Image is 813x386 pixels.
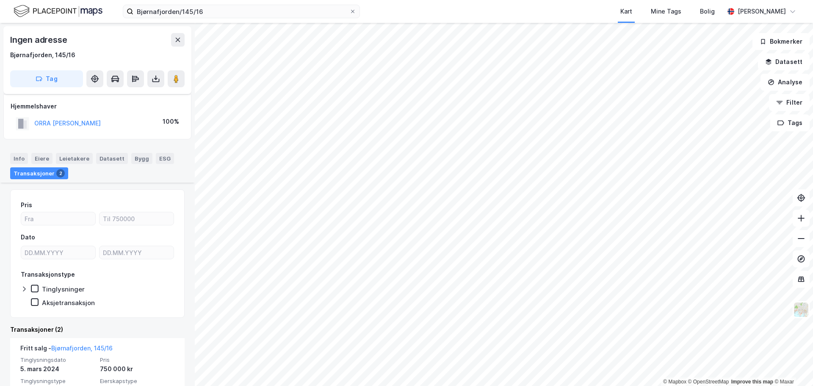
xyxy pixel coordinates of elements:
[760,74,810,91] button: Analyse
[10,50,75,60] div: Bjørnafjorden, 145/16
[100,246,174,259] input: DD.MM.YYYY
[156,153,174,164] div: ESG
[11,101,184,111] div: Hjemmelshaver
[769,94,810,111] button: Filter
[10,153,28,164] div: Info
[20,343,113,357] div: Fritt salg -
[620,6,632,17] div: Kart
[100,364,174,374] div: 750 000 kr
[793,302,809,318] img: Z
[700,6,715,17] div: Bolig
[163,117,179,127] div: 100%
[100,212,174,225] input: Til 750000
[100,356,174,364] span: Pris
[42,299,95,307] div: Aksjetransaksjon
[770,114,810,131] button: Tags
[21,200,32,210] div: Pris
[688,379,729,385] a: OpenStreetMap
[20,378,95,385] span: Tinglysningstype
[758,53,810,70] button: Datasett
[731,379,773,385] a: Improve this map
[42,285,85,293] div: Tinglysninger
[131,153,152,164] div: Bygg
[21,246,95,259] input: DD.MM.YYYY
[56,153,93,164] div: Leietakere
[31,153,53,164] div: Eiere
[133,5,349,18] input: Søk på adresse, matrikkel, gårdeiere, leietakere eller personer
[21,212,95,225] input: Fra
[10,70,83,87] button: Tag
[56,169,65,178] div: 2
[21,232,35,242] div: Dato
[96,153,128,164] div: Datasett
[771,345,813,386] iframe: Chat Widget
[663,379,686,385] a: Mapbox
[738,6,786,17] div: [PERSON_NAME]
[10,33,69,47] div: Ingen adresse
[21,269,75,280] div: Transaksjonstype
[10,167,68,179] div: Transaksjoner
[10,325,185,335] div: Transaksjoner (2)
[20,364,95,374] div: 5. mars 2024
[20,356,95,364] span: Tinglysningsdato
[51,344,113,352] a: Bjørnafjorden, 145/16
[752,33,810,50] button: Bokmerker
[771,345,813,386] div: Kontrollprogram for chat
[651,6,681,17] div: Mine Tags
[100,378,174,385] span: Eierskapstype
[14,4,102,19] img: logo.f888ab2527a4732fd821a326f86c7f29.svg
